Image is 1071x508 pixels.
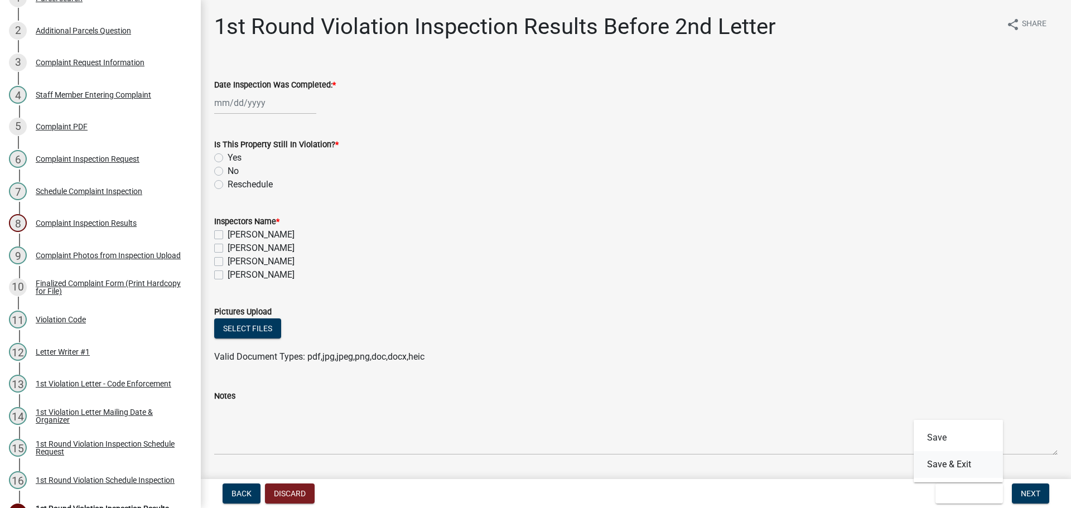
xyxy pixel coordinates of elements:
[36,155,139,163] div: Complaint Inspection Request
[914,420,1003,482] div: Save & Exit
[9,150,27,168] div: 6
[36,440,183,456] div: 1st Round Violation Inspection Schedule Request
[36,476,175,484] div: 1st Round Violation Schedule Inspection
[944,489,987,498] span: Save & Exit
[9,22,27,40] div: 2
[214,308,272,316] label: Pictures Upload
[36,348,90,356] div: Letter Writer #1
[9,86,27,104] div: 4
[9,439,27,457] div: 15
[223,483,260,504] button: Back
[935,483,1003,504] button: Save & Exit
[9,54,27,71] div: 3
[9,311,27,328] div: 11
[228,268,295,282] label: [PERSON_NAME]
[36,187,142,195] div: Schedule Complaint Inspection
[36,91,151,99] div: Staff Member Entering Complaint
[228,255,295,268] label: [PERSON_NAME]
[9,471,27,489] div: 16
[228,241,295,255] label: [PERSON_NAME]
[228,165,239,178] label: No
[228,178,273,191] label: Reschedule
[228,151,242,165] label: Yes
[9,375,27,393] div: 13
[9,246,27,264] div: 9
[36,279,183,295] div: Finalized Complaint Form (Print Hardcopy for File)
[214,393,235,400] label: Notes
[1021,489,1040,498] span: Next
[214,351,424,362] span: Valid Document Types: pdf,jpg,jpeg,png,doc,docx,heic
[36,219,137,227] div: Complaint Inspection Results
[228,228,295,241] label: [PERSON_NAME]
[36,27,131,35] div: Additional Parcels Question
[914,424,1003,451] button: Save
[214,141,339,149] label: Is This Property Still In Violation?
[231,489,252,498] span: Back
[9,214,27,232] div: 8
[214,91,316,114] input: mm/dd/yyyy
[997,13,1055,35] button: shareShare
[9,182,27,200] div: 7
[214,218,279,226] label: Inspectors Name
[36,251,181,259] div: Complaint Photos from Inspection Upload
[214,81,336,89] label: Date Inspection Was Completed:
[36,380,171,388] div: 1st Violation Letter - Code Enforcement
[9,118,27,136] div: 5
[1012,483,1049,504] button: Next
[36,59,144,66] div: Complaint Request Information
[214,318,281,338] button: Select files
[9,278,27,296] div: 10
[1022,18,1046,31] span: Share
[36,123,88,130] div: Complaint PDF
[914,451,1003,478] button: Save & Exit
[214,13,776,40] h1: 1st Round Violation Inspection Results Before 2nd Letter
[36,408,183,424] div: 1st Violation Letter Mailing Date & Organizer
[9,407,27,425] div: 14
[9,343,27,361] div: 12
[36,316,86,323] div: Violation Code
[1006,18,1020,31] i: share
[265,483,315,504] button: Discard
